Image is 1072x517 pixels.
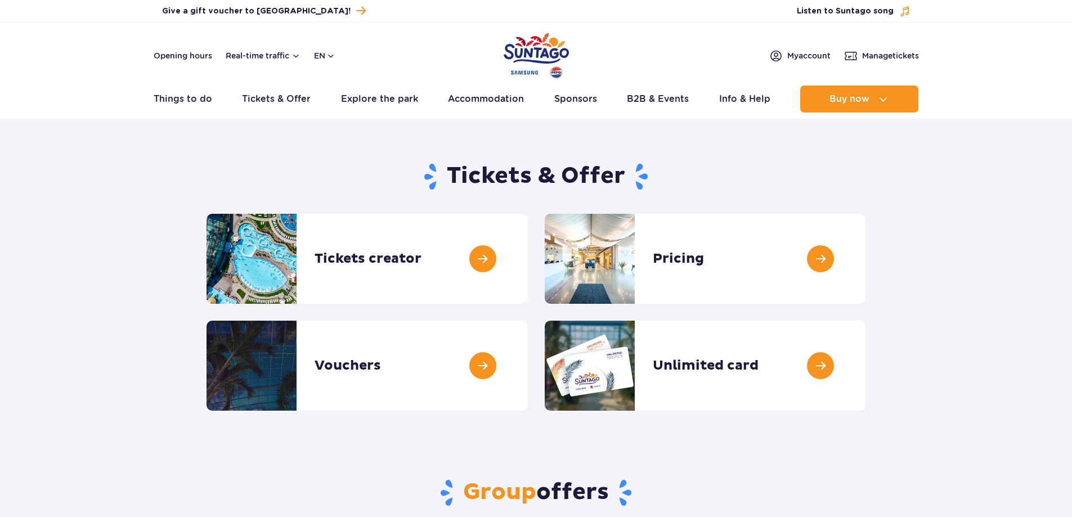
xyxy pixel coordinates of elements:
a: Accommodation [448,86,524,113]
span: Listen to Suntago song [797,6,894,17]
button: en [314,50,335,61]
span: Manage tickets [862,50,919,61]
a: Opening hours [154,50,212,61]
a: Myaccount [769,49,831,62]
a: Park of Poland [504,28,569,80]
span: My account [787,50,831,61]
a: Tickets & Offer [242,86,311,113]
a: Explore the park [341,86,418,113]
a: Sponsors [554,86,597,113]
button: Real-time traffic [226,51,300,60]
a: Info & Help [719,86,770,113]
span: Give a gift voucher to [GEOGRAPHIC_DATA]! [162,6,351,17]
span: Group [463,478,536,506]
h1: Tickets & Offer [207,162,865,191]
a: Managetickets [844,49,919,62]
a: Give a gift voucher to [GEOGRAPHIC_DATA]! [162,3,366,19]
span: Buy now [829,94,869,104]
a: Things to do [154,86,212,113]
h2: offers [207,478,865,507]
button: Buy now [800,86,918,113]
button: Listen to Suntago song [797,6,910,17]
a: B2B & Events [627,86,689,113]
